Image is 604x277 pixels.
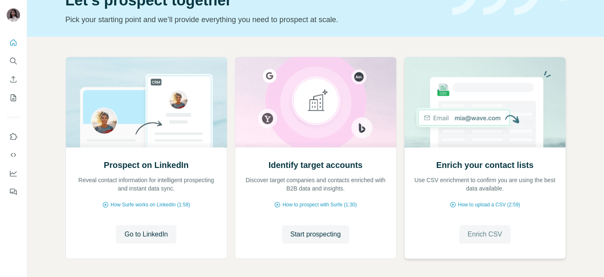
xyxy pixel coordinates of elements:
[7,129,20,144] button: Use Surfe on LinkedIn
[459,225,511,244] button: Enrich CSV
[290,229,341,239] span: Start prospecting
[65,57,227,147] img: Prospect on LinkedIn
[7,72,20,87] button: Enrich CSV
[244,176,388,193] p: Discover target companies and contacts enriched with B2B data and insights.
[404,57,566,147] img: Enrich your contact lists
[104,159,189,171] h2: Prospect on LinkedIn
[413,176,557,193] p: Use CSV enrichment to confirm you are using the best data available.
[124,229,168,239] span: Go to LinkedIn
[235,57,397,147] img: Identify target accounts
[282,225,349,244] button: Start prospecting
[7,184,20,199] button: Feedback
[7,8,20,22] img: Avatar
[74,176,219,193] p: Reveal contact information for intelligent prospecting and instant data sync.
[7,35,20,50] button: Quick start
[468,229,502,239] span: Enrich CSV
[7,53,20,69] button: Search
[65,14,442,25] p: Pick your starting point and we’ll provide everything you need to prospect at scale.
[7,147,20,163] button: Use Surfe API
[7,166,20,181] button: Dashboard
[7,90,20,105] button: My lists
[111,201,190,208] span: How Surfe works on LinkedIn (1:58)
[269,159,363,171] h2: Identify target accounts
[116,225,176,244] button: Go to LinkedIn
[282,201,357,208] span: How to prospect with Surfe (1:30)
[458,201,520,208] span: How to upload a CSV (2:59)
[436,159,534,171] h2: Enrich your contact lists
